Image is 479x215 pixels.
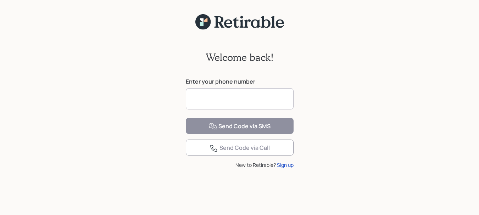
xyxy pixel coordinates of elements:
div: Sign up [277,161,294,169]
button: Send Code via SMS [186,118,294,134]
label: Enter your phone number [186,78,294,85]
div: Send Code via Call [210,144,270,152]
div: New to Retirable? [186,161,294,169]
div: Send Code via SMS [208,122,271,131]
h2: Welcome back! [206,51,274,63]
button: Send Code via Call [186,140,294,155]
